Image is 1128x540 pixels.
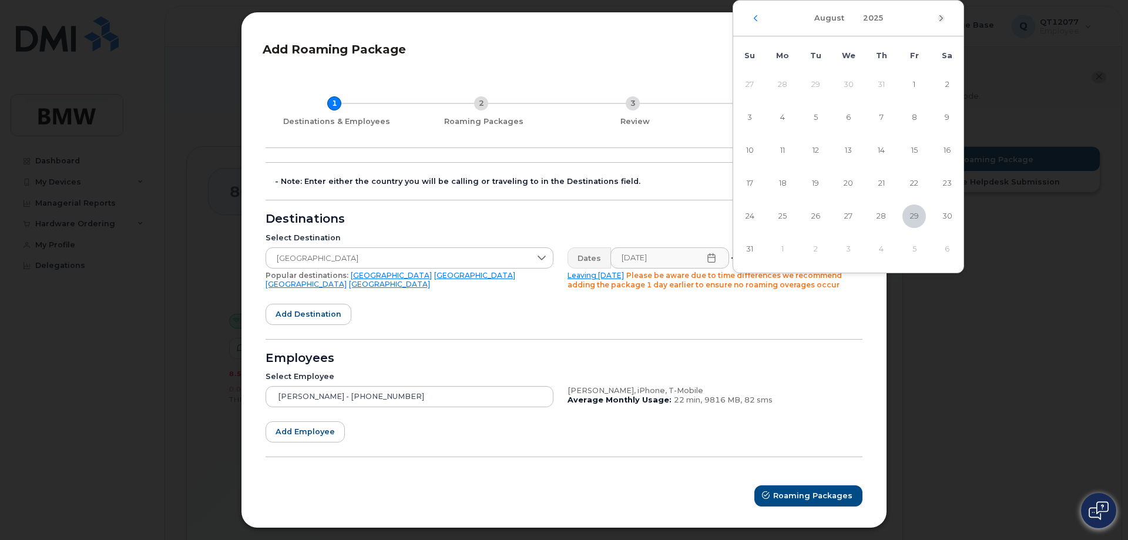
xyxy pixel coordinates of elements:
td: 1 [898,68,931,101]
span: 22 [902,172,926,195]
div: 2 [474,96,488,110]
span: 26 [804,204,827,228]
td: 14 [865,134,898,167]
td: 2 [799,233,832,266]
span: 3 [738,106,761,129]
td: 16 [931,134,963,167]
img: Open chat [1089,501,1109,520]
span: 7 [869,106,893,129]
td: 13 [832,134,865,167]
span: 5 [804,106,827,129]
div: Finish [716,117,858,126]
span: 11 [771,139,794,162]
span: 17 [738,172,761,195]
td: 1 [766,233,799,266]
td: 30 [832,68,865,101]
span: 14 [869,139,893,162]
td: 31 [733,233,766,266]
span: 6 [837,106,860,129]
span: 30 [935,204,959,228]
a: [GEOGRAPHIC_DATA] [434,271,515,280]
td: 9 [931,101,963,134]
td: 23 [931,167,963,200]
span: Fr [910,51,919,60]
span: 1 [902,73,926,96]
span: 24 [738,204,761,228]
button: Choose Month [807,8,851,29]
td: 28 [865,200,898,233]
a: Leaving [DATE] [568,271,624,280]
span: Sa [942,51,952,60]
td: 4 [865,233,898,266]
button: Roaming Packages [754,485,862,507]
span: 31 [738,237,761,261]
div: 3 [626,96,640,110]
a: [GEOGRAPHIC_DATA] [351,271,432,280]
td: 27 [832,200,865,233]
button: Add employee [266,421,345,442]
a: [GEOGRAPHIC_DATA] [349,280,430,289]
span: Popular destinations: [266,271,348,280]
td: 10 [733,134,766,167]
b: Average Monthly Usage: [568,395,672,404]
td: 20 [832,167,865,200]
td: 18 [766,167,799,200]
button: Next Month [938,15,945,22]
td: 27 [733,68,766,101]
span: 12 [804,139,827,162]
span: 23 [935,172,959,195]
span: We [842,51,855,60]
div: Select Employee [266,372,553,381]
span: 82 sms [744,395,773,404]
span: Su [744,51,755,60]
td: 7 [865,101,898,134]
td: 25 [766,200,799,233]
td: 21 [865,167,898,200]
span: Germany [266,248,531,269]
td: 8 [898,101,931,134]
a: [GEOGRAPHIC_DATA] [266,280,347,289]
span: 2 [935,73,959,96]
span: 13 [837,139,860,162]
button: Previous Month [752,15,759,22]
span: 22 min, [674,395,702,404]
span: 19 [804,172,827,195]
td: 19 [799,167,832,200]
td: 29 [799,68,832,101]
span: 21 [869,172,893,195]
span: Tu [810,51,821,60]
td: 26 [799,200,832,233]
td: 5 [898,233,931,266]
td: 28 [766,68,799,101]
div: Select Destination [266,233,553,243]
td: 12 [799,134,832,167]
td: 24 [733,200,766,233]
div: Roaming Packages [412,117,555,126]
span: Add Roaming Package [263,42,406,56]
span: Please be aware due to time differences we recommend adding the package 1 day earlier to ensure n... [568,271,842,289]
div: Review [564,117,706,126]
span: 25 [771,204,794,228]
span: 10 [738,139,761,162]
td: 31 [865,68,898,101]
td: 22 [898,167,931,200]
td: 2 [931,68,963,101]
span: 9816 MB, [704,395,742,404]
td: 15 [898,134,931,167]
td: 3 [832,233,865,266]
td: 11 [766,134,799,167]
span: Add destination [276,308,341,320]
td: 6 [832,101,865,134]
span: 4 [771,106,794,129]
button: Add destination [266,304,351,325]
span: 8 [902,106,926,129]
div: [PERSON_NAME], iPhone, T-Mobile [568,386,855,395]
span: 9 [935,106,959,129]
input: Search device [266,386,553,407]
input: Please fill out this field [610,247,729,269]
span: Add employee [276,426,335,437]
div: - Note: Enter either the country you will be calling or traveling to in the Destinations field. [275,177,862,186]
td: 29 [898,200,931,233]
td: 4 [766,101,799,134]
span: Mo [776,51,789,60]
